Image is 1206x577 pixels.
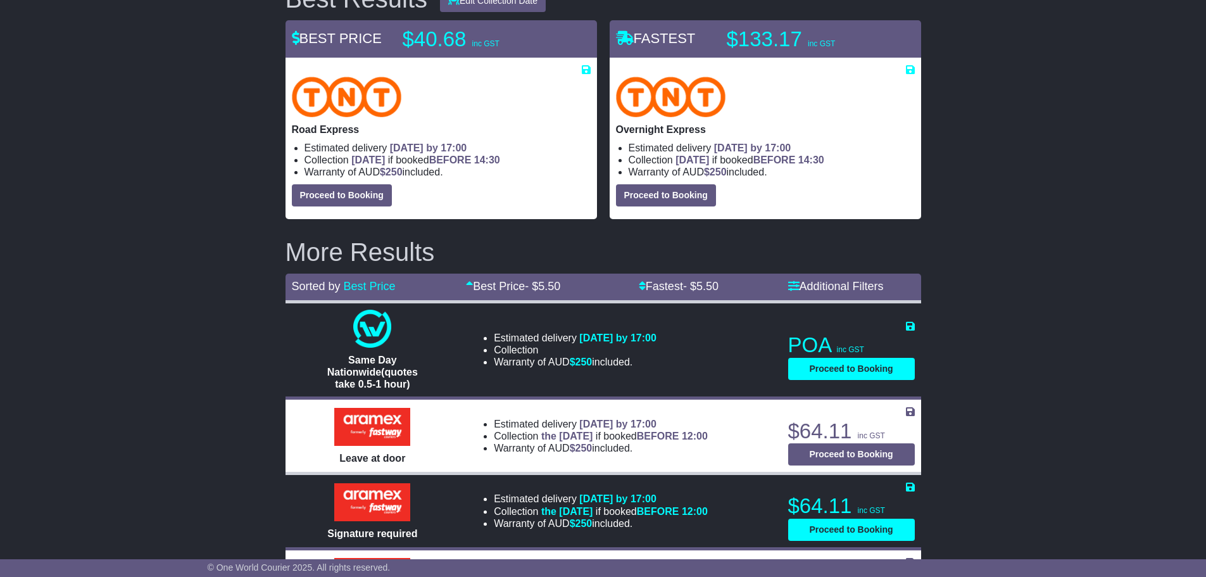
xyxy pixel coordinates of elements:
p: POA [788,333,915,358]
span: [DATE] [351,155,385,165]
p: $64.11 [788,493,915,519]
span: Sorted by [292,280,341,293]
li: Collection [494,344,656,356]
li: Collection [305,154,591,166]
span: 5.50 [696,280,719,293]
span: inc GST [837,345,864,354]
button: Proceed to Booking [292,184,392,206]
li: Estimated delivery [494,493,708,505]
span: BEST PRICE [292,30,382,46]
span: [DATE] by 17:00 [579,419,656,429]
li: Estimated delivery [494,418,708,430]
button: Proceed to Booking [788,443,915,466]
span: Same Day Nationwide(quotes take 0.5-1 hour) [327,355,418,390]
button: Proceed to Booking [788,519,915,541]
span: 5.50 [538,280,560,293]
a: Best Price [344,280,396,293]
span: 250 [575,357,593,367]
button: Proceed to Booking [616,184,716,206]
h2: More Results [286,238,921,266]
span: inc GST [472,39,499,48]
span: - $ [525,280,560,293]
img: TNT Domestic: Road Express [292,77,402,117]
span: the [DATE] [541,506,593,517]
span: inc GST [808,39,835,48]
img: Aramex: Signature required [334,483,410,521]
span: inc GST [858,431,885,440]
span: if booked [541,431,708,441]
span: 250 [710,167,727,177]
li: Warranty of AUD included. [494,356,656,368]
li: Collection [629,154,915,166]
p: $40.68 [403,27,561,52]
a: Fastest- $5.50 [639,280,719,293]
span: [DATE] by 17:00 [714,143,791,153]
img: TNT Domestic: Overnight Express [616,77,726,117]
span: 250 [575,518,593,529]
span: 250 [575,443,593,453]
li: Warranty of AUD included. [305,166,591,178]
span: [DATE] by 17:00 [390,143,467,153]
p: Overnight Express [616,124,915,136]
span: Leave at door [339,453,405,464]
span: $ [570,518,593,529]
p: $133.17 [727,27,885,52]
span: if booked [351,155,499,165]
span: FASTEST [616,30,696,46]
li: Estimated delivery [629,142,915,154]
img: Aramex: Leave at door [334,408,410,446]
span: $ [570,357,593,367]
span: inc GST [858,506,885,515]
span: if booked [541,506,708,517]
span: BEFORE [753,155,796,165]
span: $ [704,167,727,177]
span: [DATE] [675,155,709,165]
span: Signature required [327,528,417,539]
span: the [DATE] [541,431,593,441]
p: Road Express [292,124,591,136]
img: One World Courier: Same Day Nationwide(quotes take 0.5-1 hour) [353,310,391,348]
span: - $ [683,280,719,293]
span: © One World Courier 2025. All rights reserved. [208,562,391,573]
p: $64.11 [788,419,915,444]
li: Warranty of AUD included. [494,517,708,529]
li: Warranty of AUD included. [494,442,708,454]
span: $ [570,443,593,453]
button: Proceed to Booking [788,358,915,380]
li: Estimated delivery [494,332,656,344]
span: [DATE] by 17:00 [579,333,656,343]
li: Estimated delivery [305,142,591,154]
span: if booked [675,155,824,165]
span: 12:00 [682,431,708,441]
span: 12:00 [682,506,708,517]
li: Warranty of AUD included. [629,166,915,178]
span: BEFORE [637,431,679,441]
span: BEFORE [429,155,472,165]
li: Collection [494,505,708,517]
span: $ [380,167,403,177]
span: 14:30 [474,155,500,165]
span: [DATE] by 17:00 [579,493,656,504]
li: Collection [494,430,708,442]
a: Additional Filters [788,280,884,293]
a: Best Price- $5.50 [466,280,560,293]
span: 14:30 [798,155,824,165]
span: BEFORE [637,506,679,517]
span: 250 [386,167,403,177]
